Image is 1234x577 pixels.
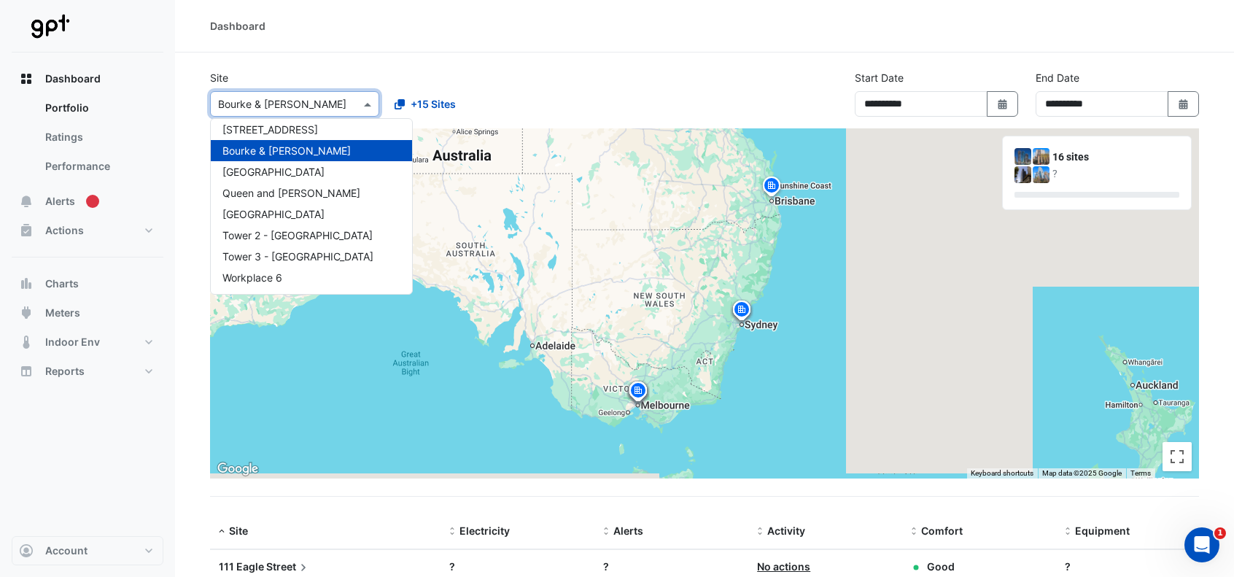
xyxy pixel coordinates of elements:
[12,536,163,565] button: Account
[12,357,163,386] button: Reports
[222,208,325,220] span: [GEOGRAPHIC_DATA]
[210,118,413,295] ng-dropdown-panel: Options list
[12,328,163,357] button: Indoor Env
[1214,527,1226,539] span: 1
[927,559,977,574] div: Good
[855,70,904,85] label: Start Date
[385,91,465,117] button: +15 Sites
[210,18,265,34] div: Dashboard
[45,223,84,238] span: Actions
[222,271,282,284] span: Workplace 6
[214,460,262,479] img: Google
[229,524,248,537] span: Site
[19,71,34,86] app-icon: Dashboard
[214,460,262,479] a: Open this area in Google Maps (opens a new window)
[12,64,163,93] button: Dashboard
[18,12,83,41] img: Company Logo
[12,269,163,298] button: Charts
[34,93,163,123] a: Portfolio
[45,71,101,86] span: Dashboard
[45,364,85,379] span: Reports
[1036,70,1079,85] label: End Date
[19,194,34,209] app-icon: Alerts
[626,380,649,406] img: site-pin.svg
[19,223,34,238] app-icon: Actions
[222,166,325,178] span: [GEOGRAPHIC_DATA]
[1065,559,1201,574] div: ?
[12,298,163,328] button: Meters
[12,187,163,216] button: Alerts
[1052,150,1179,165] div: 16 sites
[222,250,373,263] span: Tower 3 - [GEOGRAPHIC_DATA]
[45,194,75,209] span: Alerts
[921,524,963,537] span: Comfort
[19,335,34,349] app-icon: Indoor Env
[1130,469,1151,477] a: Terms (opens in new tab)
[1033,148,1049,165] img: 150 Collins Street
[730,299,753,325] img: site-pin.svg
[222,144,351,157] span: Bourke & [PERSON_NAME]
[210,70,228,85] label: Site
[86,195,99,208] div: Tooltip anchor
[12,93,163,187] div: Dashboard
[1184,527,1219,562] iframe: Intercom live chat
[971,468,1033,479] button: Keyboard shortcuts
[1014,166,1031,183] img: 2 Southbank Boulevard
[760,175,783,201] img: site-pin.svg
[603,559,740,574] div: ?
[222,123,318,136] span: [STREET_ADDRESS]
[45,335,100,349] span: Indoor Env
[1033,166,1049,183] img: 530 Collins Street
[19,306,34,320] app-icon: Meters
[1075,524,1130,537] span: Equipment
[19,364,34,379] app-icon: Reports
[45,276,79,291] span: Charts
[34,123,163,152] a: Ratings
[45,306,80,320] span: Meters
[45,543,88,558] span: Account
[459,524,510,537] span: Electricity
[34,152,163,181] a: Performance
[757,560,810,573] a: No actions
[19,276,34,291] app-icon: Charts
[626,380,650,406] img: site-pin.svg
[222,229,373,241] span: Tower 2 - [GEOGRAPHIC_DATA]
[1052,166,1179,182] div: ?
[222,187,360,199] span: Queen and [PERSON_NAME]
[1042,469,1122,477] span: Map data ©2025 Google
[219,560,264,573] span: 111 Eagle
[266,559,311,575] span: Street
[411,96,456,112] span: +15 Sites
[767,524,805,537] span: Activity
[1014,148,1031,165] img: 111 Eagle Street
[1163,442,1192,471] button: Toggle fullscreen view
[996,98,1009,110] fa-icon: Select Date
[1177,98,1190,110] fa-icon: Select Date
[12,216,163,245] button: Actions
[613,524,643,537] span: Alerts
[449,559,586,574] div: ?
